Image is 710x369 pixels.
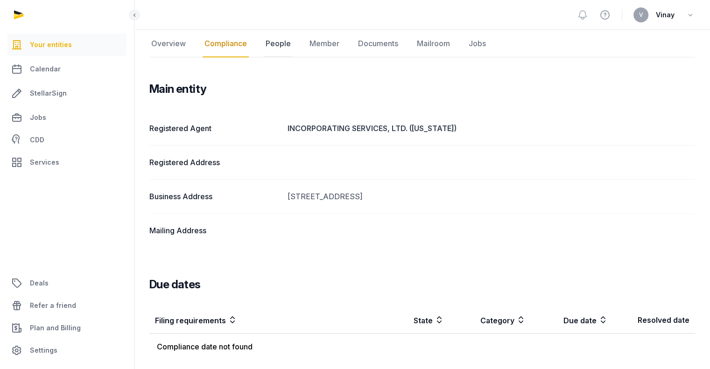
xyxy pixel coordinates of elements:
dt: Registered Address [149,157,280,168]
span: V [639,12,643,18]
a: Compliance [203,30,249,57]
a: Overview [149,30,188,57]
nav: Tabs [149,30,695,57]
a: Mailroom [415,30,452,57]
dt: Registered Agent [149,123,280,134]
a: Documents [356,30,400,57]
a: Jobs [7,106,127,129]
a: StellarSign [7,82,127,104]
dt: Mailing Address [149,225,280,236]
span: CDD [30,134,44,146]
a: Your entities [7,34,127,56]
a: People [264,30,293,57]
span: Deals [30,278,49,289]
th: Category [450,307,531,334]
a: Jobs [467,30,488,57]
dd: INCORPORATING SERVICES, LTD. ([US_STATE]) [288,123,695,134]
dd: [STREET_ADDRESS] [288,191,695,202]
th: Filing requirements [149,307,368,334]
a: Plan and Billing [7,317,127,339]
iframe: Chat Widget [542,261,710,369]
h3: Due dates [149,277,201,292]
span: StellarSign [30,88,67,99]
span: Vinay [656,9,675,21]
a: Services [7,151,127,174]
span: Services [30,157,59,168]
span: Calendar [30,63,61,75]
a: Calendar [7,58,127,80]
a: Member [308,30,341,57]
dt: Business Address [149,191,280,202]
a: Settings [7,339,127,362]
th: State [368,307,450,334]
span: Refer a friend [30,300,76,311]
button: V [633,7,648,22]
span: Plan and Billing [30,322,81,334]
a: CDD [7,131,127,149]
td: Compliance date not found [149,334,531,360]
th: Due date [531,307,613,334]
h3: Main entity [149,82,206,97]
a: Refer a friend [7,294,127,317]
span: Jobs [30,112,46,123]
span: Settings [30,345,57,356]
span: Your entities [30,39,72,50]
a: Deals [7,272,127,294]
